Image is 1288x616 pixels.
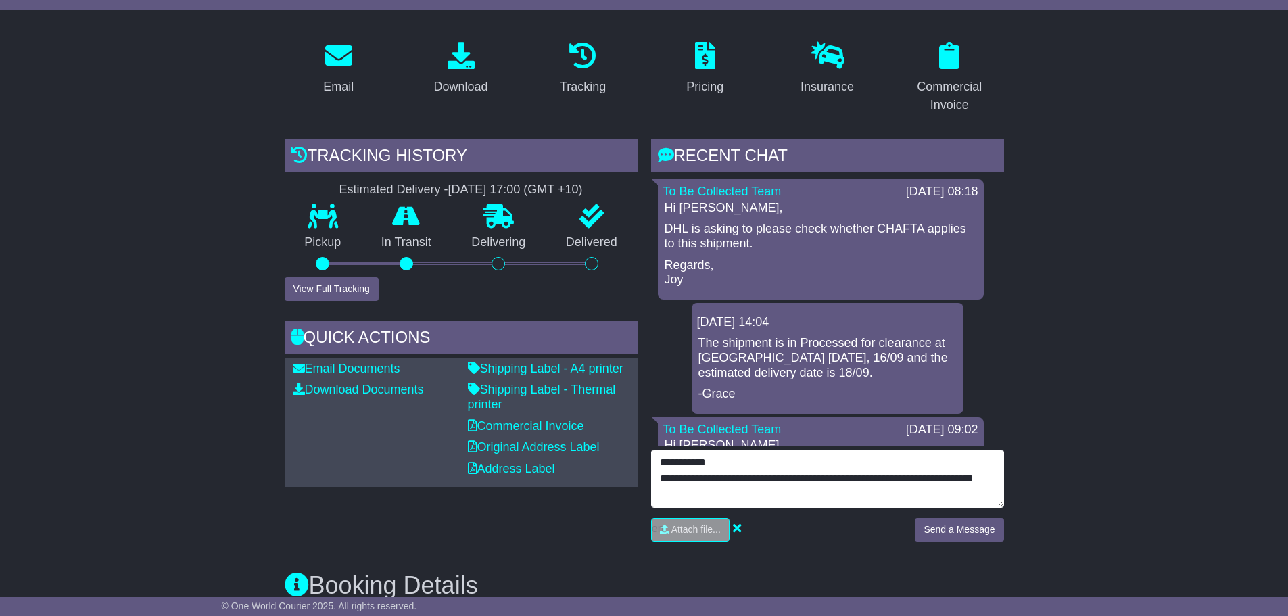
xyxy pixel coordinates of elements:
[468,419,584,433] a: Commercial Invoice
[285,183,638,197] div: Estimated Delivery -
[314,37,362,101] a: Email
[663,423,782,436] a: To Be Collected Team
[697,315,958,330] div: [DATE] 14:04
[293,383,424,396] a: Download Documents
[906,423,978,437] div: [DATE] 09:02
[698,387,957,402] p: -Grace
[551,37,615,101] a: Tracking
[222,600,417,611] span: © One World Courier 2025. All rights reserved.
[285,139,638,176] div: Tracking history
[285,235,362,250] p: Pickup
[895,37,1004,119] a: Commercial Invoice
[468,440,600,454] a: Original Address Label
[433,78,487,96] div: Download
[698,336,957,380] p: The shipment is in Processed for clearance at [GEOGRAPHIC_DATA] [DATE], 16/09 and the estimated d...
[915,518,1003,542] button: Send a Message
[361,235,452,250] p: In Transit
[665,201,977,216] p: Hi [PERSON_NAME],
[452,235,546,250] p: Delivering
[560,78,606,96] div: Tracking
[906,185,978,199] div: [DATE] 08:18
[546,235,638,250] p: Delivered
[665,438,977,453] p: Hi [PERSON_NAME],
[285,572,1004,599] h3: Booking Details
[792,37,863,101] a: Insurance
[285,277,379,301] button: View Full Tracking
[686,78,723,96] div: Pricing
[801,78,854,96] div: Insurance
[651,139,1004,176] div: RECENT CHAT
[665,258,977,287] p: Regards, Joy
[468,362,623,375] a: Shipping Label - A4 printer
[904,78,995,114] div: Commercial Invoice
[425,37,496,101] a: Download
[448,183,583,197] div: [DATE] 17:00 (GMT +10)
[323,78,354,96] div: Email
[468,462,555,475] a: Address Label
[677,37,732,101] a: Pricing
[665,222,977,251] p: DHL is asking to please check whether CHAFTA applies to this shipment.
[663,185,782,198] a: To Be Collected Team
[293,362,400,375] a: Email Documents
[468,383,616,411] a: Shipping Label - Thermal printer
[285,321,638,358] div: Quick Actions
